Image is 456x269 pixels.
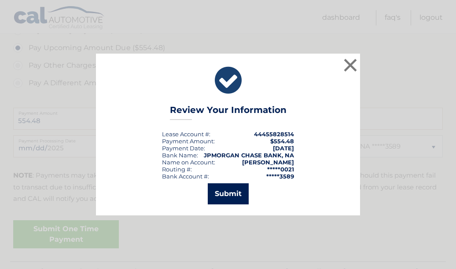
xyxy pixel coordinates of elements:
[162,159,215,166] div: Name on Account:
[162,173,209,180] div: Bank Account #:
[170,105,287,120] h3: Review Your Information
[204,152,294,159] strong: JPMORGAN CHASE BANK, NA
[208,183,249,204] button: Submit
[162,145,204,152] span: Payment Date
[254,131,294,138] strong: 44455828514
[162,145,205,152] div: :
[270,138,294,145] span: $554.48
[162,138,215,145] div: Payment Amount:
[242,159,294,166] strong: [PERSON_NAME]
[162,166,192,173] div: Routing #:
[342,56,359,74] button: ×
[162,152,198,159] div: Bank Name:
[162,131,210,138] div: Lease Account #:
[273,145,294,152] span: [DATE]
